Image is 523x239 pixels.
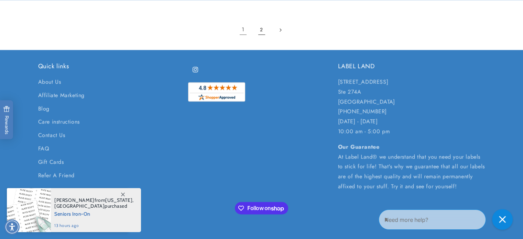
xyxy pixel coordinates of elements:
[4,219,20,235] div: Accessibility Menu
[338,62,485,70] h2: LABEL LAND
[54,209,134,218] span: Seniors Iron-On
[105,197,132,203] span: [US_STATE]
[38,129,65,142] a: Contact Us
[38,155,64,169] a: Gift Cards
[236,22,251,37] a: Page 1
[379,207,516,232] iframe: Gorgias Floating Chat
[54,197,134,209] span: from , purchased
[338,142,485,192] p: At Label Land® we understand that you need your labels to stick for life! That's why we guarantee...
[38,102,50,116] a: Blog
[38,77,61,89] a: About Us
[54,222,134,229] span: 13 hours ago
[188,82,245,105] a: shopperapproved.com
[38,115,80,129] a: Care instructions
[38,62,185,70] h2: Quick links
[338,143,380,151] strong: Our Guarantee
[338,77,485,137] p: [STREET_ADDRESS] Ste 274A [GEOGRAPHIC_DATA] [PHONE_NUMBER] [DATE] - [DATE] 10:00 am - 5:00 pm
[273,22,288,37] a: Next page
[38,22,485,37] nav: Pagination
[54,203,105,209] span: [GEOGRAPHIC_DATA]
[3,106,10,134] span: Rewards
[6,184,87,205] iframe: Sign Up via Text for Offers
[38,89,85,102] a: Affiliate Marketing
[38,142,50,155] a: FAQ
[38,169,75,182] a: Refer A Friend
[254,22,269,37] a: Page 2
